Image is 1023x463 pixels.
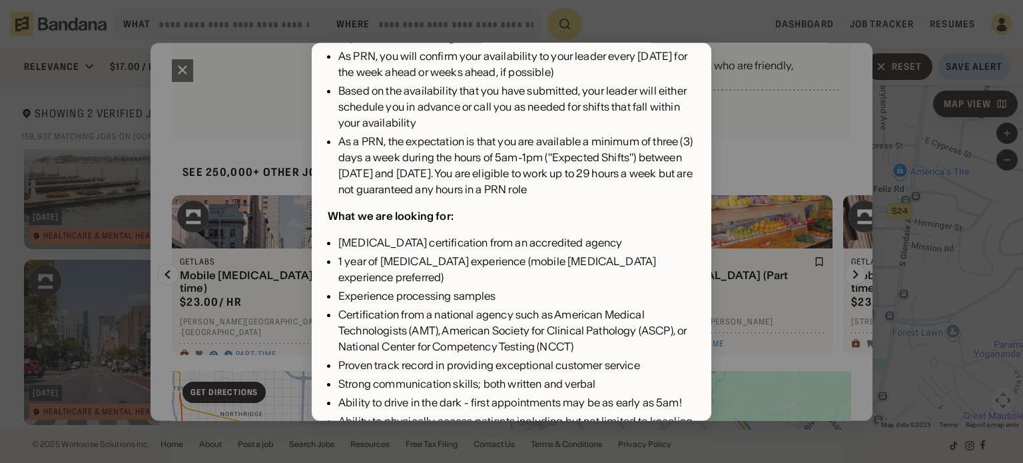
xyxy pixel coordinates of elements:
div: As PRN, you will confirm your availability to your leader every [DATE] for the week ahead or week... [338,49,695,81]
div: Based on the availability that you have submitted, your leader will either schedule you in advanc... [338,83,695,131]
div: Ability to drive in the dark - first appointments may be as early as 5am! [338,395,695,411]
div: As a PRN, the expectation is that you are available a minimum of three (3) days a week during the... [338,134,695,198]
div: Experience processing samples [338,288,695,304]
div: Certification from a national agency such as American Medical Technologists (AMT), American Socie... [338,307,695,355]
div: Strong communication skills; both written and verbal [338,376,695,392]
div: Proven track record in providing exceptional customer service [338,358,695,374]
div: 1 year of [MEDICAL_DATA] experience (mobile [MEDICAL_DATA] experience preferred) [338,254,695,286]
div: [MEDICAL_DATA] certification from an accredited agency [338,235,695,251]
div: Ability to physically access patients including but not limited to kneeling, bending, stooping, s... [338,414,695,446]
div: What we are looking for: [328,210,454,223]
